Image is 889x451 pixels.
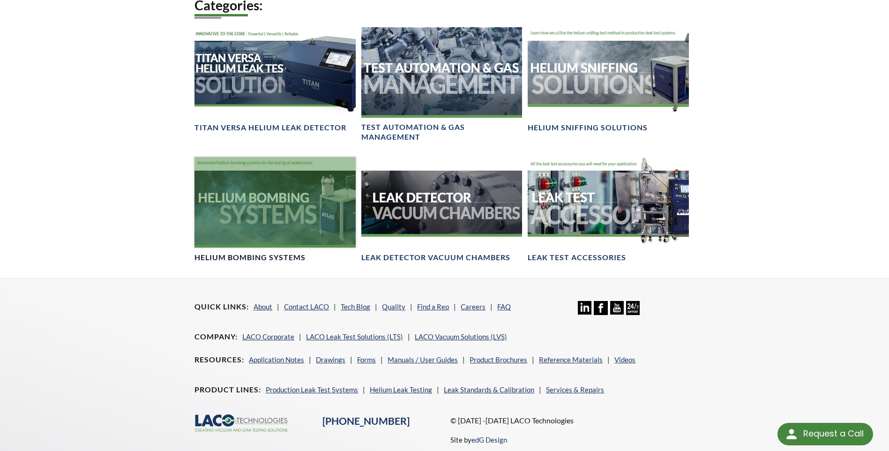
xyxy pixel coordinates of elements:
[528,157,688,263] a: Leak Test Accessories headerLeak Test Accessories
[415,332,507,341] a: LACO Vacuum Solutions (LVS)
[626,308,640,316] a: 24/7 Support
[546,385,604,394] a: Services & Repairs
[357,355,376,364] a: Forms
[341,302,370,311] a: Tech Blog
[194,157,355,263] a: Helium Bombing Systems BannerHelium Bombing Systems
[254,302,272,311] a: About
[370,385,432,394] a: Helium Leak Testing
[450,414,695,427] p: © [DATE] -[DATE] LACO Technologies
[194,123,346,133] h4: TITAN VERSA Helium Leak Detector
[194,332,238,342] h4: Company
[388,355,458,364] a: Manuals / User Guides
[194,302,249,312] h4: Quick Links
[322,415,410,427] a: [PHONE_NUMBER]
[444,385,534,394] a: Leak Standards & Calibration
[461,302,486,311] a: Careers
[528,27,688,133] a: Helium Sniffing Solutions headerHelium Sniffing Solutions
[528,123,648,133] h4: Helium Sniffing Solutions
[539,355,603,364] a: Reference Materials
[626,301,640,315] img: 24/7 Support Icon
[306,332,403,341] a: LACO Leak Test Solutions (LTS)
[194,27,355,133] a: TITAN VERSA Helium Leak Test Solutions headerTITAN VERSA Helium Leak Detector
[361,157,522,263] a: Leak Test Vacuum Chambers headerLeak Detector Vacuum Chambers
[249,355,304,364] a: Application Notes
[784,427,799,442] img: round button
[361,122,522,142] h4: Test Automation & Gas Management
[316,355,345,364] a: Drawings
[470,355,527,364] a: Product Brochures
[194,253,306,263] h4: Helium Bombing Systems
[614,355,635,364] a: Videos
[417,302,449,311] a: Find a Rep
[361,27,522,142] a: Test Automation & Gas Management headerTest Automation & Gas Management
[471,436,507,444] a: edG Design
[497,302,511,311] a: FAQ
[450,434,507,445] p: Site by
[194,355,244,365] h4: Resources
[266,385,358,394] a: Production Leak Test Systems
[284,302,329,311] a: Contact LACO
[777,423,873,445] div: Request a Call
[361,253,510,263] h4: Leak Detector Vacuum Chambers
[242,332,294,341] a: LACO Corporate
[528,253,626,263] h4: Leak Test Accessories
[194,385,261,395] h4: Product Lines
[803,423,864,444] div: Request a Call
[382,302,405,311] a: Quality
